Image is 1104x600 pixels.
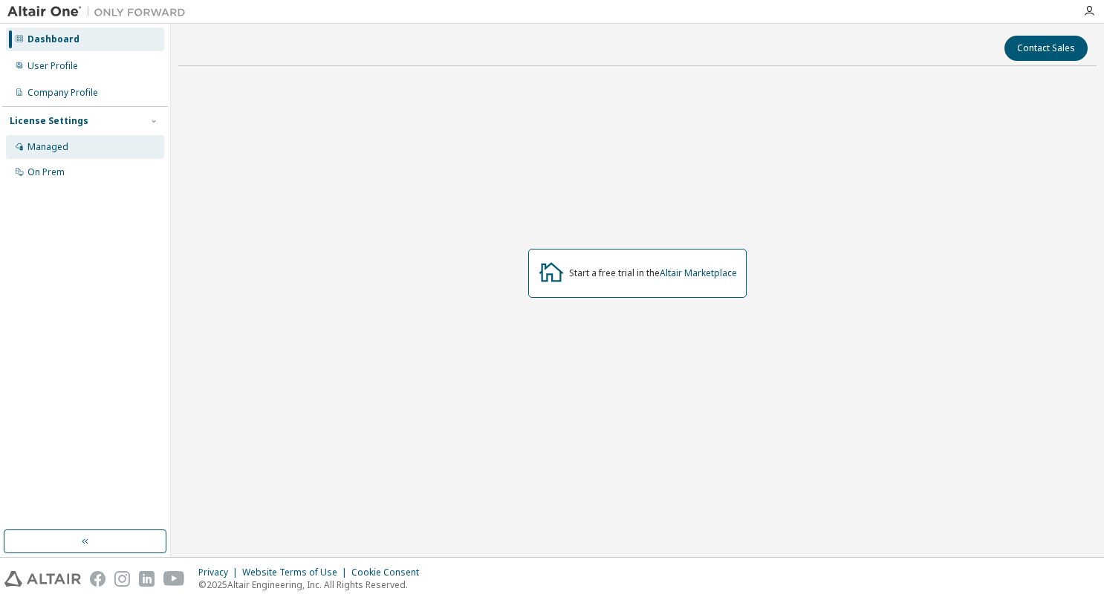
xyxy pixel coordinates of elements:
[27,141,68,153] div: Managed
[4,571,81,587] img: altair_logo.svg
[27,33,79,45] div: Dashboard
[198,578,428,591] p: © 2025 Altair Engineering, Inc. All Rights Reserved.
[27,166,65,178] div: On Prem
[27,87,98,99] div: Company Profile
[7,4,193,19] img: Altair One
[1004,36,1088,61] button: Contact Sales
[351,567,428,578] div: Cookie Consent
[10,115,88,127] div: License Settings
[198,567,242,578] div: Privacy
[139,571,155,587] img: linkedin.svg
[242,567,351,578] div: Website Terms of Use
[163,571,185,587] img: youtube.svg
[569,267,737,279] div: Start a free trial in the
[90,571,105,587] img: facebook.svg
[114,571,130,587] img: instagram.svg
[27,60,78,72] div: User Profile
[660,267,737,279] a: Altair Marketplace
